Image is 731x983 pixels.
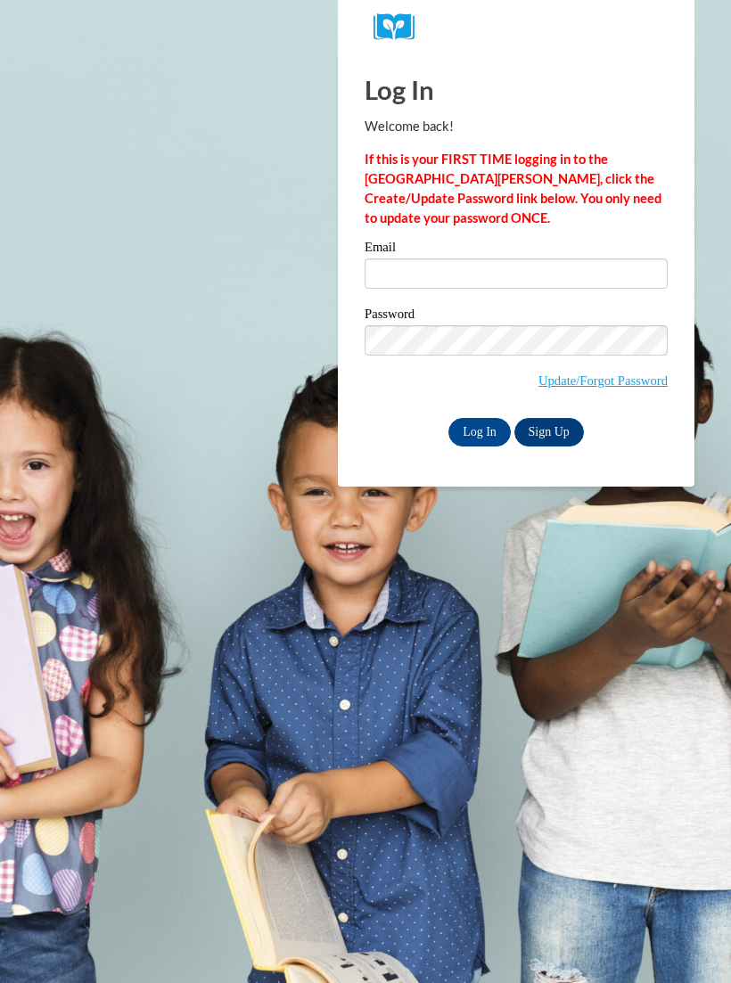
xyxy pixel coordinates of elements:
[365,152,661,225] strong: If this is your FIRST TIME logging in to the [GEOGRAPHIC_DATA][PERSON_NAME], click the Create/Upd...
[365,307,668,325] label: Password
[538,373,668,388] a: Update/Forgot Password
[365,241,668,258] label: Email
[448,418,511,446] input: Log In
[365,71,668,108] h1: Log In
[514,418,584,446] a: Sign Up
[365,117,668,136] p: Welcome back!
[374,13,427,41] img: Logo brand
[374,13,659,41] a: COX Campus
